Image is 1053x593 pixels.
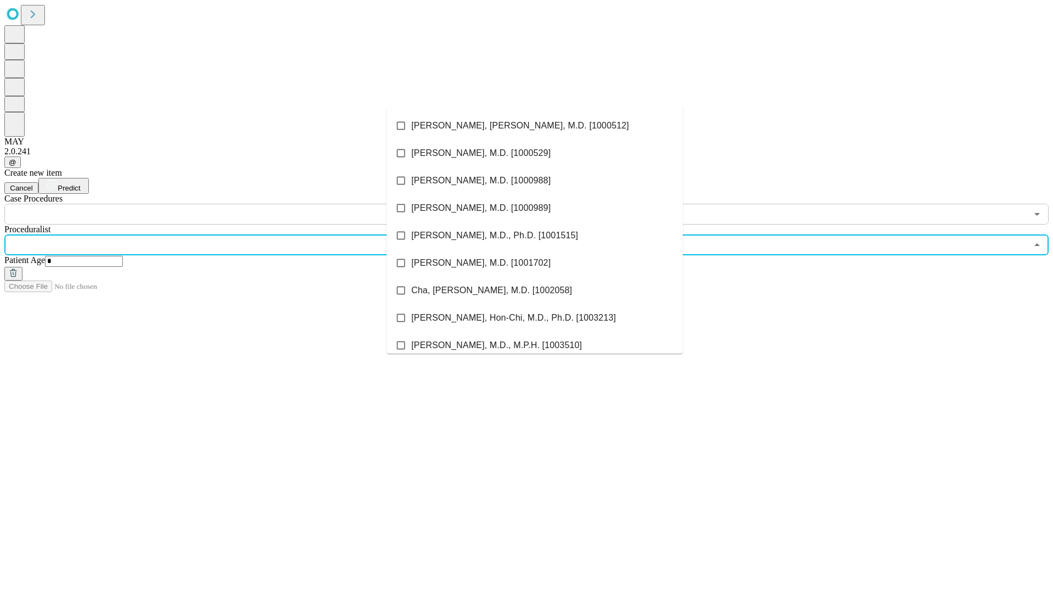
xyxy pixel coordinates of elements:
[4,147,1049,156] div: 2.0.241
[411,311,616,325] span: [PERSON_NAME], Hon-Chi, M.D., Ph.D. [1003213]
[4,182,38,194] button: Cancel
[411,202,551,215] span: [PERSON_NAME], M.D. [1000989]
[38,178,89,194] button: Predict
[411,284,572,297] span: Cha, [PERSON_NAME], M.D. [1002058]
[411,256,551,270] span: [PERSON_NAME], M.D. [1001702]
[4,156,21,168] button: @
[10,184,33,192] span: Cancel
[4,255,45,265] span: Patient Age
[411,229,578,242] span: [PERSON_NAME], M.D., Ph.D. [1001515]
[4,194,63,203] span: Scheduled Procedure
[411,339,582,352] span: [PERSON_NAME], M.D., M.P.H. [1003510]
[4,225,50,234] span: Proceduralist
[411,147,551,160] span: [PERSON_NAME], M.D. [1000529]
[58,184,80,192] span: Predict
[4,168,62,177] span: Create new item
[411,174,551,187] span: [PERSON_NAME], M.D. [1000988]
[9,158,16,166] span: @
[1029,206,1045,222] button: Open
[4,137,1049,147] div: MAY
[411,119,629,132] span: [PERSON_NAME], [PERSON_NAME], M.D. [1000512]
[1029,237,1045,253] button: Close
